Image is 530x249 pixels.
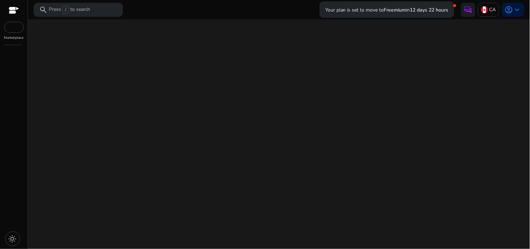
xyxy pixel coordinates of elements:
span: keyboard_arrow_down [513,6,522,14]
b: 12 days 22 hours [410,7,449,13]
img: ca.svg [481,6,488,13]
p: Your plan is set to move to in [325,4,449,16]
p: Press to search [49,6,90,14]
p: Marketplace [4,35,24,41]
span: / [63,6,69,14]
span: account_circle [505,6,513,14]
b: Freemium [384,7,406,13]
span: search [39,6,48,14]
p: CA [489,3,496,16]
span: light_mode [8,235,17,243]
